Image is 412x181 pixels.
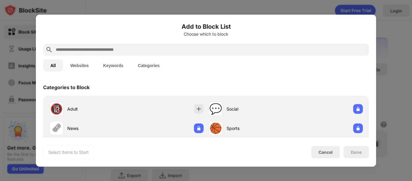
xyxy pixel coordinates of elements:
[319,150,333,155] div: Cancel
[209,122,222,134] div: 🏀
[43,84,90,90] div: Categories to Block
[43,59,63,71] button: All
[131,59,167,71] button: Categories
[43,22,369,31] h6: Add to Block List
[67,125,126,131] div: News
[227,106,286,112] div: Social
[227,125,286,131] div: Sports
[46,46,53,53] img: search.svg
[50,103,63,115] div: 🔞
[51,122,62,134] div: 🗞
[63,59,96,71] button: Websites
[48,149,89,155] div: Select Items to Start
[96,59,131,71] button: Keywords
[67,106,126,112] div: Adult
[351,150,362,154] div: Done
[209,103,222,115] div: 💬
[43,31,369,36] div: Choose which to block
